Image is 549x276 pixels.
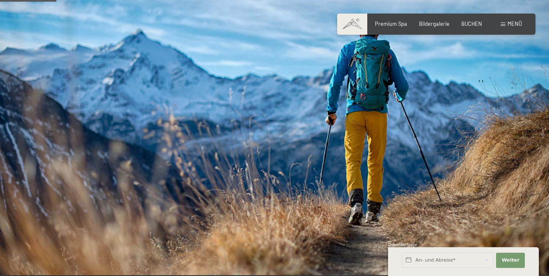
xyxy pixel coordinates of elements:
[461,20,482,27] a: BUCHEN
[419,20,449,27] a: Bildergalerie
[496,253,525,268] button: Weiter
[375,20,407,27] a: Premium Spa
[388,242,417,247] span: Schnellanfrage
[507,20,522,27] span: Menü
[502,257,519,264] span: Weiter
